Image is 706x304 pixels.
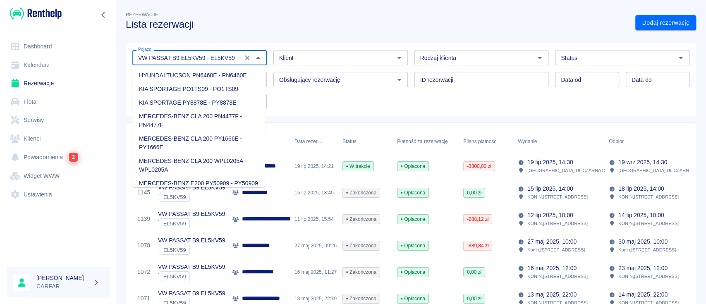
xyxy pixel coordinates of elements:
button: Sort [624,136,635,147]
span: W trakcie [343,163,373,170]
span: EL5KV59 [160,273,189,280]
p: VW PASSAT B9 EL5KV59 [158,210,225,218]
span: Opłacona [397,295,428,302]
p: KONIN , [STREET_ADDRESS] [527,220,588,227]
a: Rezerwacje [7,74,110,93]
a: Renthelp logo [7,7,62,20]
div: Płatność za rezerwację [393,130,459,153]
p: KONIN , [STREET_ADDRESS] [618,220,679,227]
a: Kalendarz [7,56,110,74]
p: Konin , [STREET_ADDRESS] [618,246,676,254]
a: 1071 [137,294,150,303]
p: CARFAR [36,282,89,291]
div: Wydanie [518,130,537,153]
button: Zamknij [252,52,264,64]
button: Sort [537,136,548,147]
div: 19 lip 2025, 14:21 [290,153,338,180]
p: 23 maj 2025, 12:00 [618,264,668,273]
button: Otwórz [675,52,687,64]
p: KONIN , [STREET_ADDRESS] [618,193,679,201]
span: Zakończona [343,295,380,302]
img: Renthelp logo [10,7,62,20]
div: Płatność za rezerwację [397,130,448,153]
span: EL5KV59 [160,194,189,200]
span: -288,12 zł [464,215,492,223]
div: 11 lip 2025, 15:54 [290,206,338,232]
div: Data rezerwacji [294,130,323,153]
li: KIA SPORTAGE PO1TS09 - PO1TS09 [132,82,265,96]
p: VW PASSAT B9 EL5KV59 [158,263,225,271]
a: Flota [7,93,110,111]
p: 18 lip 2025, 14:00 [618,184,664,193]
div: Bilans płatności [459,130,514,153]
span: -3800,00 zł [464,163,495,170]
p: 14 lip 2025, 10:00 [618,211,664,220]
input: DD.MM.YYYY [626,72,689,87]
div: Bilans płatności [463,130,498,153]
div: ` [158,245,225,255]
span: EL5KV59 [160,247,189,253]
p: 30 maj 2025, 10:00 [618,237,668,246]
button: Otwórz [534,52,546,64]
a: 1139 [137,215,150,223]
p: [GEOGRAPHIC_DATA] , Ul. CZARNA DROGA 47/29 [527,167,631,174]
p: 27 maj 2025, 10:00 [527,237,577,246]
li: MERCEDES-BENZ CLA 200 WPL0205A - WPL0205A [132,154,265,177]
span: -889,84 zł [464,242,492,249]
div: 27 maj 2025, 09:26 [290,232,338,259]
li: KIA SPORTAGE PY8878E - PY8878E [132,96,265,110]
input: DD.MM.YYYY [555,72,619,87]
span: 0,00 zł [464,189,485,196]
p: 16 maj 2025, 12:00 [527,264,577,273]
span: Opłacona [397,189,428,196]
h6: [PERSON_NAME] [36,274,89,282]
label: Pojazd [138,46,151,53]
a: 1145 [137,188,150,197]
div: ` [158,192,225,202]
a: Dodaj rezerwację [635,15,696,31]
div: Status [342,130,357,153]
p: 14 maj 2025, 22:00 [618,290,668,299]
span: EL5KV59 [160,220,189,227]
a: 1078 [137,241,150,250]
a: Serwisy [7,111,110,129]
p: 12 lip 2025, 10:00 [527,211,573,220]
a: 1072 [137,268,150,276]
a: Widget WWW [7,167,110,185]
p: Konin , [STREET_ADDRESS] [527,246,585,254]
span: 0,00 zł [464,268,485,276]
span: Opłacona [397,163,428,170]
div: Wydanie [514,130,605,153]
div: Klient [228,130,290,153]
li: MERCEDES-BENZ E200 PY50909 - PY50909 [132,177,265,190]
p: 15 lip 2025, 14:00 [527,184,573,193]
span: Opłacona [397,215,428,223]
a: Ustawienia [7,185,110,204]
p: KONIN , [STREET_ADDRESS] [527,273,588,280]
h3: Lista rezerwacji [126,19,629,30]
span: Rezerwacje [126,12,158,17]
p: 19 wrz 2025, 14:30 [618,158,667,167]
div: Odbiór [605,130,696,153]
a: Klienci [7,129,110,148]
p: VW PASSAT B9 EL5KV59 [158,236,225,245]
div: Odbiór [609,130,624,153]
button: Otwórz [393,74,405,86]
p: KONIN , [STREET_ADDRESS] [527,193,588,201]
span: 0,00 zł [464,295,485,302]
div: 16 maj 2025, 11:27 [290,259,338,285]
span: Opłacona [397,242,428,249]
button: Zwiń nawigację [97,10,110,20]
p: 13 maj 2025, 22:00 [527,290,577,299]
button: Sort [323,136,334,147]
div: 15 lip 2025, 13:45 [290,180,338,206]
a: Powiadomienia2 [7,148,110,167]
li: HYUNDAI TUCSON PN6460E - PN6460E [132,69,265,82]
span: Opłacona [397,268,428,276]
span: Zakończona [343,189,380,196]
a: Dashboard [7,37,110,56]
button: Wyczyść [242,52,253,64]
div: Data rezerwacji [290,130,338,153]
p: VW PASSAT B9 EL5KV59 [158,183,225,192]
li: MERCEDES-BENZ CLA 200 PN4477F - PN4477F [132,110,265,132]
